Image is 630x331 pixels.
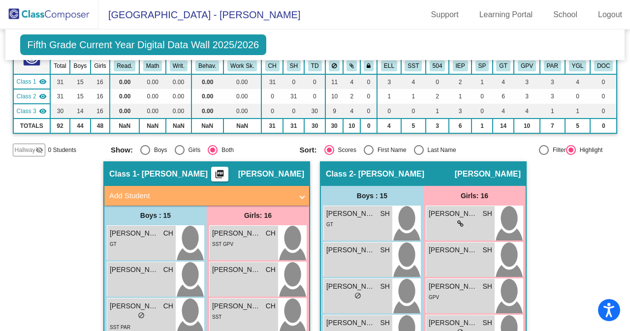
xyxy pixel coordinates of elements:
td: 0.00 [110,89,139,104]
span: [PERSON_NAME] [429,209,478,219]
th: Girls [91,58,110,74]
td: 2 [343,89,360,104]
td: 3 [540,89,565,104]
th: English Language Learner [377,58,401,74]
button: 504 [430,60,445,71]
span: SH [483,281,492,292]
span: [GEOGRAPHIC_DATA] - [PERSON_NAME] [98,7,300,23]
td: 3 [426,119,449,133]
td: 31 [283,119,304,133]
button: Behav. [195,60,219,71]
button: SST [405,60,422,71]
span: SST GPV [212,241,233,247]
td: 0.00 [191,74,223,89]
td: 4 [343,104,360,119]
span: GPV [429,295,439,300]
td: 10 [343,119,360,133]
td: 3 [540,74,565,89]
span: Show: [111,146,133,154]
span: CH [266,265,276,275]
span: SH [483,245,492,255]
span: [PERSON_NAME] [238,169,304,179]
td: 3 [514,74,540,89]
button: Writ. [170,60,188,71]
button: DOC [594,60,613,71]
span: SH [483,318,492,328]
span: SH [483,209,492,219]
td: 0 [590,89,617,104]
th: Young for Grade Level [565,58,590,74]
div: Girls [185,146,201,154]
td: NaN [191,119,223,133]
a: Support [423,7,467,23]
div: Boys [150,146,167,154]
th: 504 Plan [426,58,449,74]
td: 0 [377,104,401,119]
div: Scores [334,146,356,154]
div: Girls: 16 [423,186,526,206]
td: 31 [283,89,304,104]
span: Class 3 [17,107,36,116]
div: Last Name [424,146,456,154]
td: 2 [426,89,449,104]
button: Work Sk. [227,60,257,71]
td: 0 [283,74,304,89]
th: Speech IEP [472,58,493,74]
button: CH [265,60,280,71]
td: 4 [565,74,590,89]
td: 30 [304,104,325,119]
div: Girls: 16 [207,206,309,225]
th: SST [401,58,426,74]
span: - [PERSON_NAME] [137,169,208,179]
div: Boys : 15 [104,206,207,225]
button: YGL [569,60,587,71]
td: 0 [261,104,283,119]
th: NEEDS DOCUMENTS FOR ENROLLMENT [590,58,617,74]
td: 14 [70,104,91,119]
td: 31 [50,74,70,89]
td: 48 [91,119,110,133]
td: 31 [261,119,283,133]
td: 1 [472,74,493,89]
td: TOTALS [13,119,50,133]
td: 0 [565,89,590,104]
button: GPV [518,60,536,71]
td: 0 [360,89,377,104]
span: do_not_disturb_alt [354,292,361,299]
mat-radio-group: Select an option [111,145,292,155]
div: First Name [374,146,407,154]
span: Sort: [300,146,317,154]
mat-panel-title: Add Student [109,190,292,202]
mat-expansion-panel-header: Add Student [104,186,309,206]
td: 11 [325,74,343,89]
td: 30 [50,104,70,119]
th: Good Parent Volunteer [514,58,540,74]
th: Keep with teacher [360,58,377,74]
td: 0.00 [139,104,166,119]
td: 3 [377,74,401,89]
mat-icon: visibility_off [35,146,43,154]
span: [PERSON_NAME] [326,318,376,328]
th: Keep with students [343,58,360,74]
button: TD [308,60,322,71]
button: SP [475,60,489,71]
td: 0 [590,104,617,119]
span: Hallway [15,146,35,154]
span: SH [380,318,390,328]
td: 0 [472,89,493,104]
td: 0 [261,89,283,104]
button: SH [287,60,301,71]
td: 1 [401,89,426,104]
mat-icon: picture_as_pdf [214,169,225,183]
button: Print Students Details [211,167,228,181]
a: Logout [590,7,630,23]
td: NaN [166,119,191,133]
span: CH [163,265,173,275]
th: Parent meetings, emails, concerns [540,58,565,74]
span: [PERSON_NAME] [212,228,261,239]
td: 4 [514,104,540,119]
td: 10 [514,119,540,133]
td: 44 [70,119,91,133]
mat-icon: visibility [39,92,47,100]
span: CH [266,301,276,311]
